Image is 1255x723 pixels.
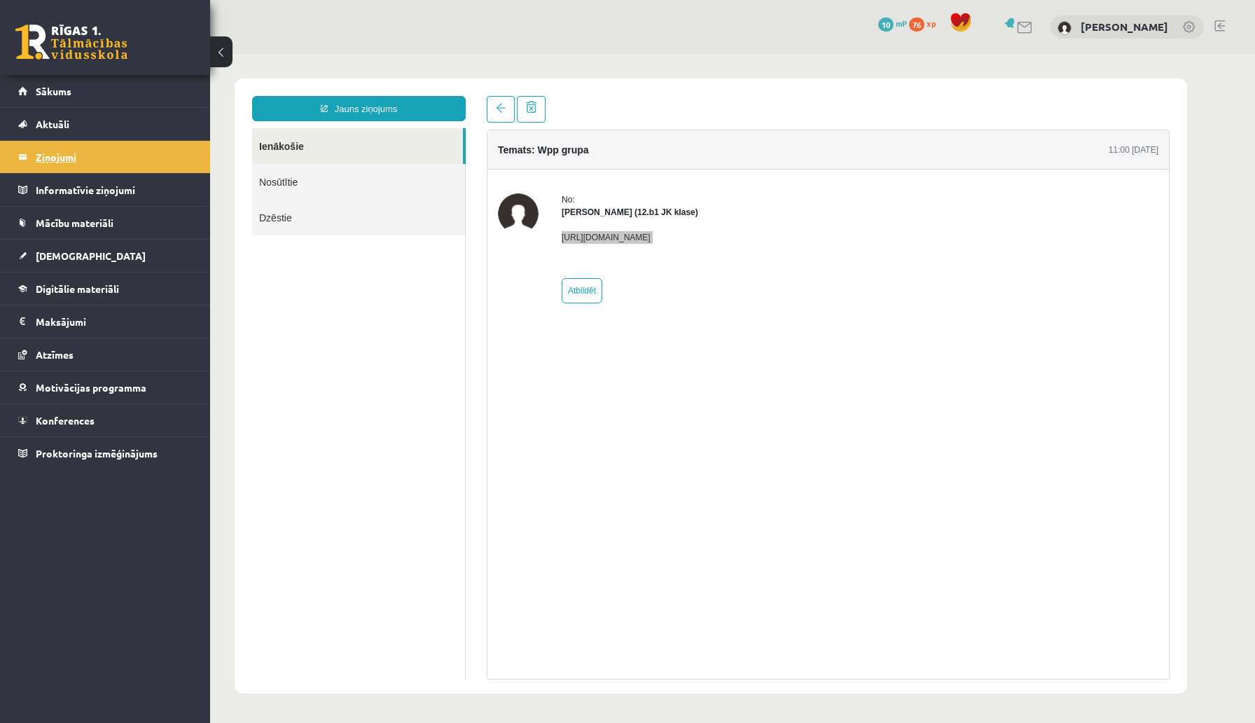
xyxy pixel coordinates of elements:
span: mP [896,18,907,29]
a: Ziņojumi [18,141,193,173]
a: Atzīmes [18,338,193,371]
a: Aktuāli [18,108,193,140]
a: Ienākošie [42,74,253,110]
p: [URL][DOMAIN_NAME] [352,177,488,190]
a: Proktoringa izmēģinājums [18,437,193,469]
a: 10 mP [878,18,907,29]
span: Digitālie materiāli [36,282,119,295]
span: xp [927,18,936,29]
a: Jauns ziņojums [42,42,256,67]
strong: [PERSON_NAME] (12.b1 JK klase) [352,153,488,163]
a: Mācību materiāli [18,207,193,239]
a: Rīgas 1. Tālmācības vidusskola [15,25,127,60]
div: No: [352,139,488,152]
a: Konferences [18,404,193,436]
span: Mācību materiāli [36,216,113,229]
span: 10 [878,18,894,32]
a: 76 xp [909,18,943,29]
span: Atzīmes [36,348,74,361]
h4: Temats: Wpp grupa [288,90,379,102]
a: Atbildēt [352,224,392,249]
legend: Informatīvie ziņojumi [36,174,193,206]
span: 76 [909,18,924,32]
img: Megija Balabkina [288,139,328,180]
a: Maksājumi [18,305,193,338]
span: Konferences [36,414,95,427]
a: [DEMOGRAPHIC_DATA] [18,240,193,272]
span: Motivācijas programma [36,381,146,394]
a: Informatīvie ziņojumi [18,174,193,206]
a: [PERSON_NAME] [1081,20,1168,34]
a: Sākums [18,75,193,107]
a: Nosūtītie [42,110,255,146]
img: Madars Fiļencovs [1058,21,1072,35]
a: Motivācijas programma [18,371,193,404]
span: [DEMOGRAPHIC_DATA] [36,249,146,262]
a: Dzēstie [42,146,255,181]
span: Proktoringa izmēģinājums [36,447,158,460]
span: Aktuāli [36,118,69,130]
a: Digitālie materiāli [18,273,193,305]
legend: Maksājumi [36,305,193,338]
span: Sākums [36,85,71,97]
div: 11:00 [DATE] [899,90,948,102]
legend: Ziņojumi [36,141,193,173]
